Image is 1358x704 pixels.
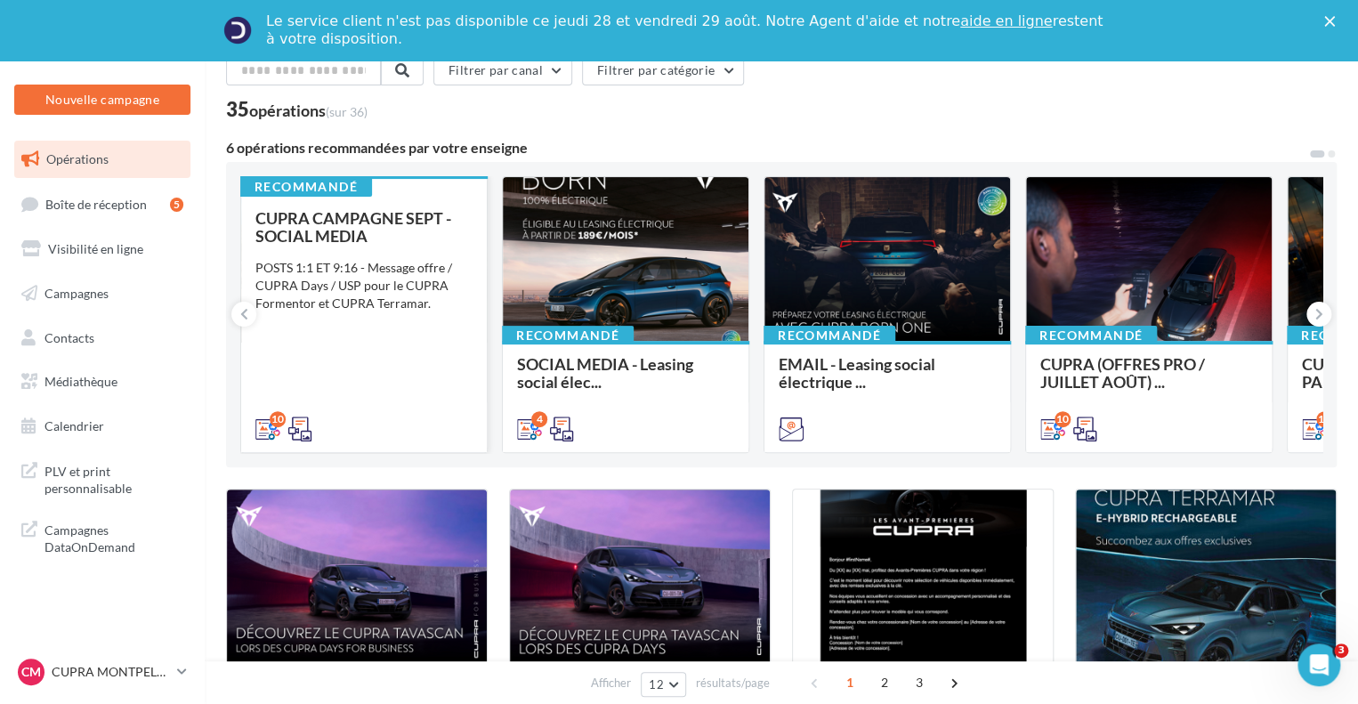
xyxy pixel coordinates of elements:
a: aide en ligne [960,12,1052,29]
div: opérations [249,102,368,118]
span: Campagnes [44,286,109,301]
div: Recommandé [1025,326,1157,345]
div: Recommandé [764,326,895,345]
div: 4 [531,411,547,427]
a: CM CUPRA MONTPELLIER [14,655,190,689]
span: Calendrier [44,418,104,433]
button: Nouvelle campagne [14,85,190,115]
span: résultats/page [696,675,770,692]
a: Contacts [11,320,194,357]
span: CUPRA (OFFRES PRO / JUILLET AOÛT) ... [1040,354,1205,392]
span: PLV et print personnalisable [44,459,183,498]
span: Afficher [591,675,631,692]
img: Profile image for Service-Client [223,16,252,45]
span: Médiathèque [44,374,117,389]
span: Contacts [44,329,94,344]
div: 5 [170,198,183,212]
span: CM [21,663,41,681]
span: 2 [870,668,899,697]
span: 12 [649,677,664,692]
div: Le service client n'est pas disponible ce jeudi 28 et vendredi 29 août. Notre Agent d'aide et not... [266,12,1106,48]
div: Fermer [1324,16,1342,27]
a: Campagnes [11,275,194,312]
span: Opérations [46,151,109,166]
p: CUPRA MONTPELLIER [52,663,170,681]
a: Calendrier [11,408,194,445]
a: Opérations [11,141,194,178]
button: 12 [641,672,686,697]
a: Médiathèque [11,363,194,401]
div: POSTS 1:1 ET 9:16 - Message offre / CUPRA Days / USP pour le CUPRA Formentor et CUPRA Terramar. [255,259,473,312]
div: 11 [1316,411,1332,427]
span: Boîte de réception [45,196,147,211]
span: CUPRA CAMPAGNE SEPT - SOCIAL MEDIA [255,208,451,246]
div: 35 [226,100,368,119]
span: 1 [836,668,864,697]
span: 3 [1334,643,1348,658]
div: 6 opérations recommandées par votre enseigne [226,141,1308,155]
a: Campagnes DataOnDemand [11,511,194,563]
span: SOCIAL MEDIA - Leasing social élec... [517,354,693,392]
a: PLV et print personnalisable [11,452,194,505]
button: Filtrer par canal [433,55,572,85]
span: (sur 36) [326,104,368,119]
span: Visibilité en ligne [48,241,143,256]
a: Boîte de réception5 [11,185,194,223]
div: Recommandé [240,177,372,197]
span: 3 [905,668,934,697]
a: Visibilité en ligne [11,231,194,268]
span: Campagnes DataOnDemand [44,518,183,556]
span: EMAIL - Leasing social électrique ... [779,354,935,392]
div: 10 [1055,411,1071,427]
div: 10 [270,411,286,427]
button: Filtrer par catégorie [582,55,744,85]
iframe: Intercom live chat [1297,643,1340,686]
div: Recommandé [502,326,634,345]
